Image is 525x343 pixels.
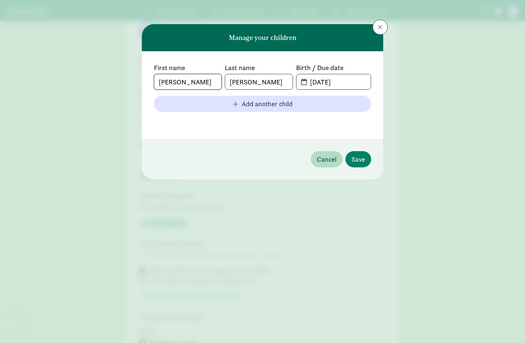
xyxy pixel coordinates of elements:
label: Birth / Due date [296,63,371,72]
button: Cancel [311,151,342,167]
button: Add another child [154,96,371,112]
label: First name [154,63,222,72]
span: Add another child [242,99,293,109]
h6: Manage your children [229,34,296,41]
span: Cancel [317,154,336,164]
label: Last name [225,63,293,72]
button: Save [345,151,371,167]
span: Save [352,154,365,164]
input: MM-DD-YYYY [305,74,371,89]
